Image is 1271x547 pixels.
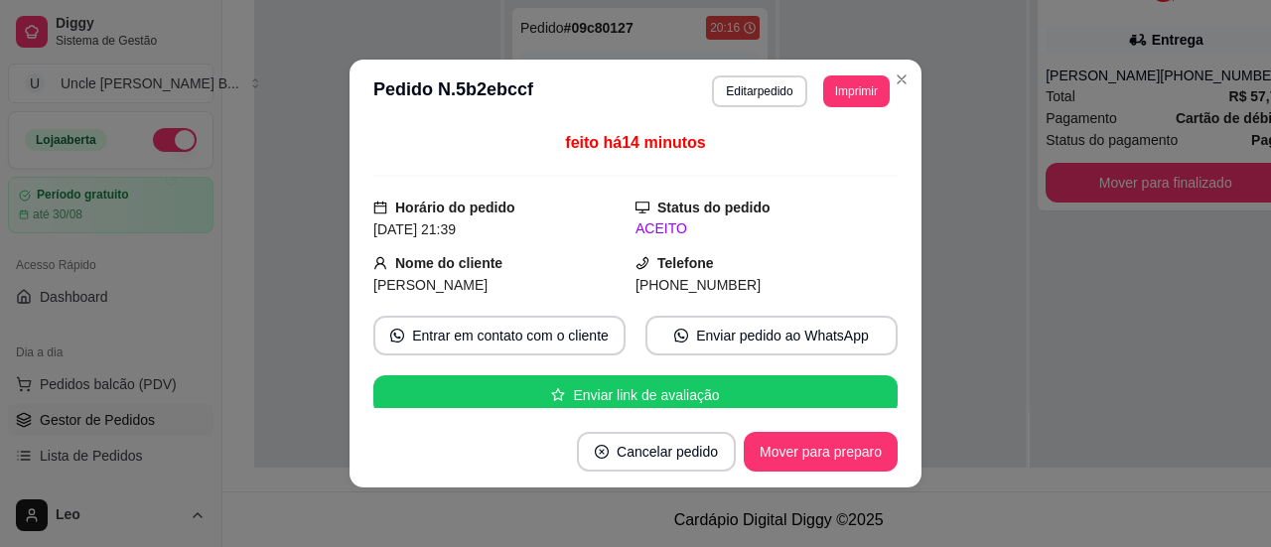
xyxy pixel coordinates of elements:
[823,75,890,107] button: Imprimir
[595,445,609,459] span: close-circle
[390,329,404,342] span: whats-app
[635,201,649,214] span: desktop
[635,256,649,270] span: phone
[373,375,898,415] button: starEnviar link de avaliação
[373,316,626,355] button: whats-appEntrar em contato com o cliente
[395,255,502,271] strong: Nome do cliente
[674,329,688,342] span: whats-app
[373,75,533,107] h3: Pedido N. 5b2ebccf
[395,200,515,215] strong: Horário do pedido
[886,64,918,95] button: Close
[373,221,456,237] span: [DATE] 21:39
[712,75,806,107] button: Editarpedido
[373,201,387,214] span: calendar
[373,277,488,293] span: [PERSON_NAME]
[577,432,736,472] button: close-circleCancelar pedido
[565,134,705,151] span: feito há 14 minutos
[657,255,714,271] strong: Telefone
[645,316,898,355] button: whats-appEnviar pedido ao WhatsApp
[635,277,761,293] span: [PHONE_NUMBER]
[744,432,898,472] button: Mover para preparo
[373,256,387,270] span: user
[551,388,565,402] span: star
[635,218,898,239] div: ACEITO
[657,200,771,215] strong: Status do pedido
